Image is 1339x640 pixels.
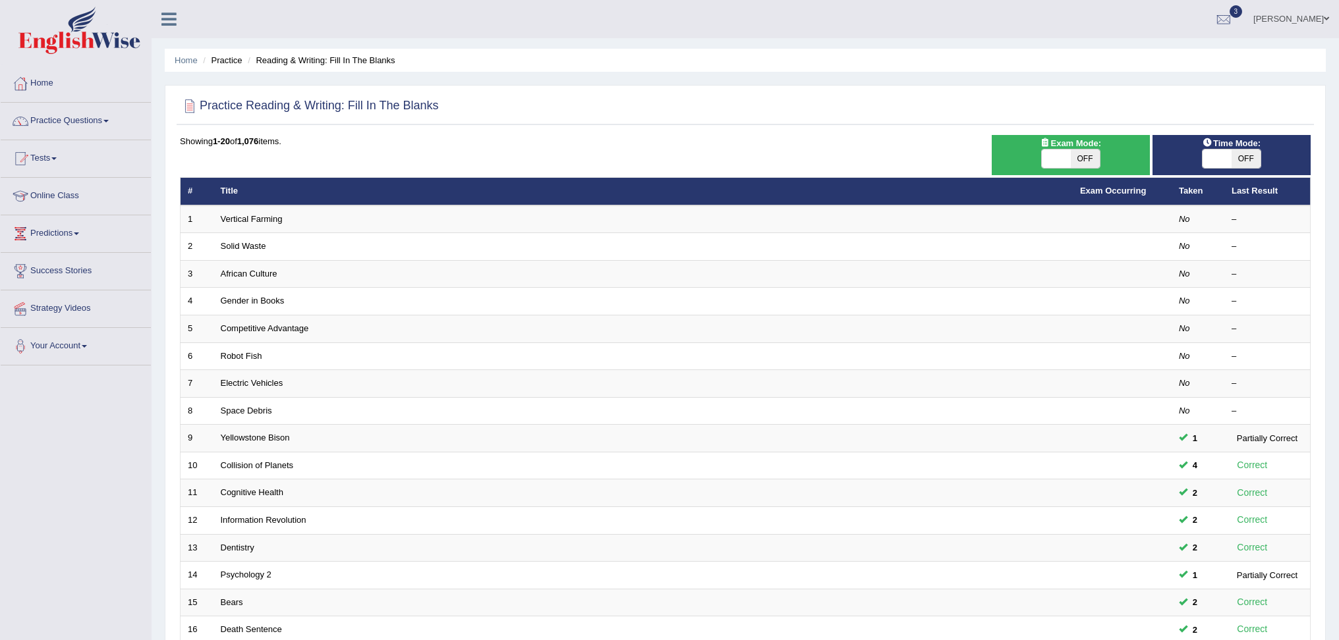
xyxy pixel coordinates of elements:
div: Showing of items. [180,135,1311,147]
em: No [1179,214,1190,224]
a: Yellowstone Bison [221,433,290,442]
a: Electric Vehicles [221,378,283,388]
div: Correct [1232,512,1273,527]
em: No [1179,323,1190,333]
em: No [1179,378,1190,388]
th: Taken [1172,178,1224,205]
a: Practice Questions [1,103,151,136]
span: Exam Mode: [1035,136,1106,150]
a: Tests [1,140,151,173]
a: Strategy Videos [1,290,151,323]
a: Home [175,55,198,65]
td: 10 [181,452,214,479]
span: You can still take this question [1187,595,1203,609]
td: 1 [181,205,214,233]
td: 6 [181,342,214,370]
td: 4 [181,288,214,315]
td: 3 [181,260,214,288]
span: OFF [1071,149,1100,168]
td: 11 [181,479,214,507]
td: 7 [181,370,214,398]
a: Exam Occurring [1080,186,1146,196]
div: Correct [1232,485,1273,500]
span: Time Mode: [1197,136,1266,150]
a: Gender in Books [221,296,285,306]
div: Partially Correct [1232,568,1303,582]
div: Correct [1232,595,1273,610]
span: You can still take this question [1187,513,1203,527]
a: Home [1,65,151,98]
a: Dentistry [221,543,254,552]
div: – [1232,377,1303,390]
a: Vertical Farming [221,214,283,224]
td: 14 [181,562,214,589]
h2: Practice Reading & Writing: Fill In The Blanks [180,96,439,116]
a: Space Debris [221,406,272,415]
a: Competitive Advantage [221,323,309,333]
td: 8 [181,397,214,425]
td: 9 [181,425,214,452]
a: African Culture [221,269,277,279]
a: Cognitive Health [221,487,283,497]
a: Your Account [1,328,151,361]
em: No [1179,269,1190,279]
div: – [1232,213,1303,226]
div: – [1232,323,1303,335]
div: Show exams occurring in exams [992,135,1150,175]
div: Correct [1232,622,1273,637]
a: Death Sentence [221,624,282,634]
th: # [181,178,214,205]
span: You can still take this question [1187,541,1203,554]
a: Collision of Planets [221,460,294,470]
span: You can still take this question [1187,431,1203,445]
td: 12 [181,506,214,534]
span: You can still take this question [1187,623,1203,637]
li: Practice [200,54,242,67]
em: No [1179,351,1190,361]
b: 1,076 [237,136,259,146]
div: – [1232,405,1303,417]
td: 5 [181,315,214,343]
span: OFF [1232,149,1261,168]
a: Psychology 2 [221,570,271,579]
em: No [1179,296,1190,306]
div: – [1232,268,1303,280]
span: You can still take this question [1187,568,1203,582]
div: – [1232,295,1303,307]
a: Success Stories [1,253,151,286]
td: 13 [181,534,214,562]
li: Reading & Writing: Fill In The Blanks [244,54,395,67]
td: 2 [181,233,214,261]
div: Partially Correct [1232,431,1303,445]
td: 15 [181,589,214,616]
a: Solid Waste [221,241,266,251]
span: 3 [1230,5,1243,18]
th: Last Result [1224,178,1311,205]
a: Predictions [1,215,151,248]
span: You can still take this question [1187,458,1203,472]
div: Correct [1232,458,1273,473]
th: Title [214,178,1073,205]
em: No [1179,406,1190,415]
div: – [1232,350,1303,363]
a: Bears [221,597,243,607]
em: No [1179,241,1190,251]
b: 1-20 [213,136,230,146]
div: – [1232,240,1303,253]
div: Correct [1232,540,1273,555]
a: Robot Fish [221,351,262,361]
a: Online Class [1,178,151,211]
a: Information Revolution [221,515,306,525]
span: You can still take this question [1187,486,1203,500]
